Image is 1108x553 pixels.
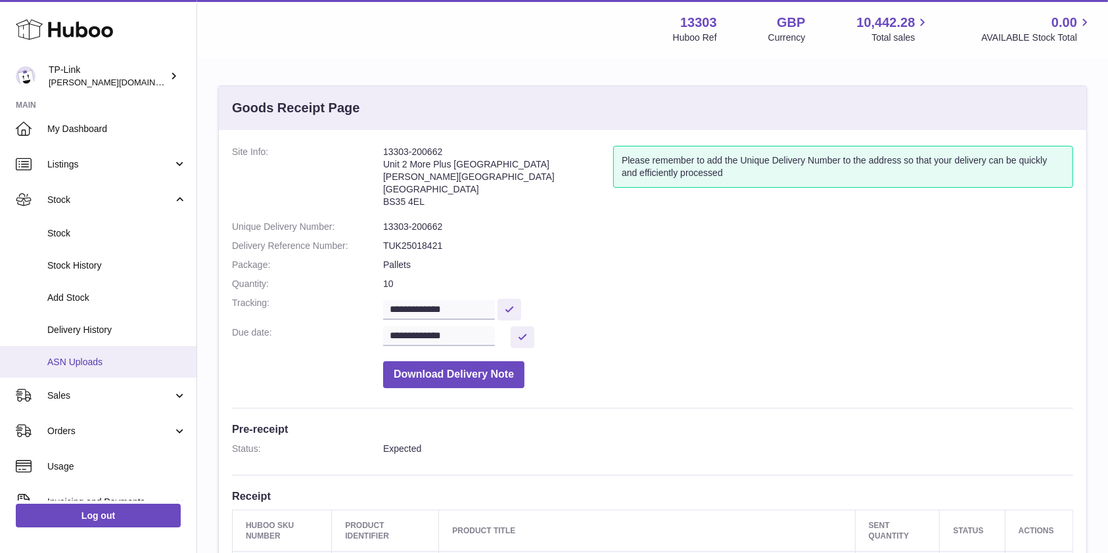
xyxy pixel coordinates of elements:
[47,123,187,135] span: My Dashboard
[47,425,173,437] span: Orders
[768,32,806,44] div: Currency
[332,510,439,551] th: Product Identifier
[981,32,1092,44] span: AVAILABLE Stock Total
[232,422,1073,436] h3: Pre-receipt
[232,259,383,271] dt: Package:
[940,510,1005,551] th: Status
[855,510,940,551] th: Sent Quantity
[47,356,187,368] span: ASN Uploads
[383,240,1073,252] dd: TUK25018421
[47,227,187,240] span: Stock
[47,158,173,171] span: Listings
[232,278,383,290] dt: Quantity:
[232,221,383,233] dt: Unique Delivery Number:
[383,146,613,214] address: 13303-200662 Unit 2 More Plus [GEOGRAPHIC_DATA] [PERSON_NAME][GEOGRAPHIC_DATA] [GEOGRAPHIC_DATA] ...
[47,194,173,206] span: Stock
[47,460,187,473] span: Usage
[232,297,383,320] dt: Tracking:
[680,14,717,32] strong: 13303
[49,64,167,89] div: TP-Link
[47,259,187,272] span: Stock History
[856,14,915,32] span: 10,442.28
[1051,14,1077,32] span: 0.00
[232,489,1073,503] h3: Receipt
[383,221,1073,233] dd: 13303-200662
[233,510,332,551] th: Huboo SKU Number
[16,66,35,86] img: susie.li@tp-link.com
[383,443,1073,455] dd: Expected
[47,496,173,508] span: Invoicing and Payments
[49,77,332,87] span: [PERSON_NAME][DOMAIN_NAME][EMAIL_ADDRESS][DOMAIN_NAME]
[232,240,383,252] dt: Delivery Reference Number:
[16,504,181,527] a: Log out
[613,146,1073,188] div: Please remember to add the Unique Delivery Number to the address so that your delivery can be qui...
[856,14,930,44] a: 10,442.28 Total sales
[232,99,360,117] h3: Goods Receipt Page
[383,278,1073,290] dd: 10
[777,14,805,32] strong: GBP
[232,146,383,214] dt: Site Info:
[673,32,717,44] div: Huboo Ref
[383,361,524,388] button: Download Delivery Note
[47,292,187,304] span: Add Stock
[871,32,930,44] span: Total sales
[1005,510,1073,551] th: Actions
[383,259,1073,271] dd: Pallets
[47,324,187,336] span: Delivery History
[232,326,383,348] dt: Due date:
[981,14,1092,44] a: 0.00 AVAILABLE Stock Total
[47,389,173,402] span: Sales
[232,443,383,455] dt: Status:
[439,510,855,551] th: Product title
